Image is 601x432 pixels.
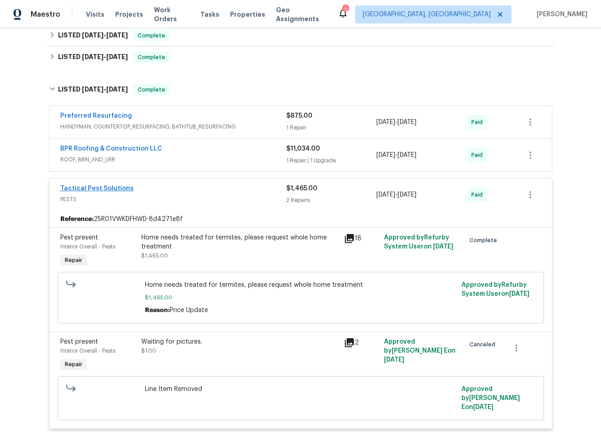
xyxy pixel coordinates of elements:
[82,54,104,60] span: [DATE]
[82,86,128,92] span: -
[286,185,317,192] span: $1,465.00
[471,190,486,199] span: Paid
[342,5,348,14] div: 1
[470,236,501,245] span: Complete
[82,86,104,92] span: [DATE]
[50,211,552,227] div: 25R01VWKDFHWD-8d4271e8f
[82,32,128,38] span: -
[60,122,286,131] span: HANDYMAN, COUNTERTOP_RESURFACING, BATHTUB_RESURFACING
[60,185,134,192] a: Tactical Pest Solutions
[31,10,60,19] span: Maestro
[60,113,132,119] a: Preferred Resurfacing
[344,337,379,348] div: 2
[170,307,208,313] span: Price Update
[286,113,312,119] span: $875.00
[60,339,98,345] span: Pest present
[384,357,404,363] span: [DATE]
[58,52,128,63] h6: LISTED
[461,282,529,297] span: Approved by Refurby System User on
[134,53,169,62] span: Complete
[60,146,162,152] a: BPR Roofing & Construction LLC
[82,54,128,60] span: -
[473,404,493,410] span: [DATE]
[106,54,128,60] span: [DATE]
[376,118,416,127] span: -
[384,234,453,250] span: Approved by Refurby System User on
[60,195,286,204] span: PESTS
[46,46,555,68] div: LISTED [DATE]-[DATE]Complete
[60,155,286,164] span: ROOF, BRN_AND_LRR
[276,5,327,23] span: Geo Assignments
[82,32,104,38] span: [DATE]
[471,118,486,127] span: Paid
[58,84,128,95] h6: LISTED
[60,215,94,224] b: Reference:
[145,307,170,313] span: Reason:
[286,123,377,132] div: 1 Repair
[141,337,339,346] div: Waiting for pictures.
[376,190,416,199] span: -
[61,256,86,265] span: Repair
[141,348,156,354] span: $1.00
[398,119,416,125] span: [DATE]
[230,10,265,19] span: Properties
[145,293,456,302] span: $1,465.00
[286,146,320,152] span: $11,034.00
[470,340,499,349] span: Canceled
[46,25,555,46] div: LISTED [DATE]-[DATE]Complete
[115,10,143,19] span: Projects
[60,244,115,249] span: Interior Overall - Pests
[145,385,456,394] span: Line Item Removed
[363,10,491,19] span: [GEOGRAPHIC_DATA], [GEOGRAPHIC_DATA]
[376,151,416,160] span: -
[86,10,104,19] span: Visits
[376,152,395,158] span: [DATE]
[344,233,379,244] div: 18
[286,196,377,205] div: 2 Repairs
[61,360,86,369] span: Repair
[376,192,395,198] span: [DATE]
[286,156,377,165] div: 1 Repair | 1 Upgrade
[106,86,128,92] span: [DATE]
[134,85,169,94] span: Complete
[60,348,115,354] span: Interior Overall - Pests
[141,253,168,258] span: $1,465.00
[376,119,395,125] span: [DATE]
[134,31,169,40] span: Complete
[471,151,486,160] span: Paid
[533,10,587,19] span: [PERSON_NAME]
[433,244,453,250] span: [DATE]
[60,234,98,241] span: Pest present
[509,291,529,297] span: [DATE]
[461,386,520,410] span: Approved by [PERSON_NAME] E on
[106,32,128,38] span: [DATE]
[398,152,416,158] span: [DATE]
[141,233,339,251] div: Home needs treated for termites, please request whole home treatment
[384,339,456,363] span: Approved by [PERSON_NAME] E on
[398,192,416,198] span: [DATE]
[46,75,555,104] div: LISTED [DATE]-[DATE]Complete
[154,5,190,23] span: Work Orders
[200,11,219,18] span: Tasks
[145,280,456,290] span: Home needs treated for termites, please request whole home treatment
[58,30,128,41] h6: LISTED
